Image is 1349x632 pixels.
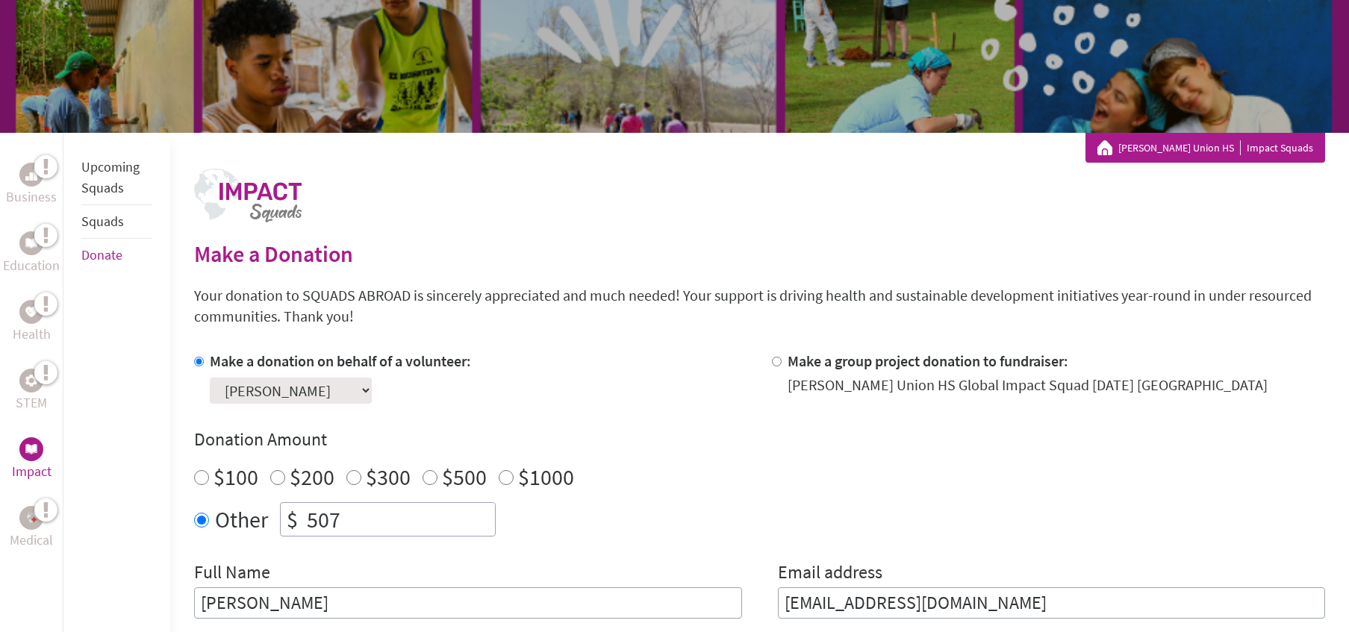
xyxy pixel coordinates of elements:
label: $100 [214,463,258,491]
li: Donate [81,239,152,272]
p: Medical [10,530,53,551]
label: $500 [442,463,487,491]
p: Your donation to SQUADS ABROAD is sincerely appreciated and much needed! Your support is driving ... [194,285,1325,327]
p: STEM [16,392,47,413]
a: EducationEducation [3,231,60,276]
div: Health [19,300,43,324]
div: Medical [19,506,43,530]
h2: Make a Donation [194,240,1325,267]
a: BusinessBusiness [6,163,57,207]
label: $200 [290,463,334,491]
label: $300 [366,463,411,491]
input: Enter Amount [304,503,495,536]
img: Medical [25,512,37,524]
img: Education [25,238,37,248]
img: Health [25,307,37,316]
input: Your Email [778,587,1325,619]
label: $1000 [518,463,574,491]
div: $ [281,503,304,536]
p: Education [3,255,60,276]
a: [PERSON_NAME] Union HS [1118,140,1241,155]
div: Business [19,163,43,187]
a: ImpactImpact [12,437,52,482]
img: logo-impact.png [194,169,302,222]
a: Donate [81,246,122,263]
label: Email address [778,560,882,587]
a: STEMSTEM [16,369,47,413]
label: Full Name [194,560,270,587]
a: Upcoming Squads [81,158,140,196]
p: Business [6,187,57,207]
li: Squads [81,205,152,239]
p: Impact [12,461,52,482]
div: [PERSON_NAME] Union HS Global Impact Squad [DATE] [GEOGRAPHIC_DATA] [788,375,1268,395]
div: Education [19,231,43,255]
input: Enter Full Name [194,587,741,619]
a: HealthHealth [13,300,51,345]
img: STEM [25,375,37,387]
img: Impact [25,444,37,454]
label: Other [215,502,268,536]
img: Business [25,169,37,181]
div: STEM [19,369,43,392]
label: Make a donation on behalf of a volunteer: [210,351,471,370]
div: Impact Squads [1097,140,1313,155]
a: Squads [81,213,124,230]
p: Health [13,324,51,345]
h4: Donation Amount [194,428,1325,451]
a: MedicalMedical [10,506,53,551]
div: Impact [19,437,43,461]
label: Make a group project donation to fundraiser: [788,351,1068,370]
li: Upcoming Squads [81,151,152,205]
